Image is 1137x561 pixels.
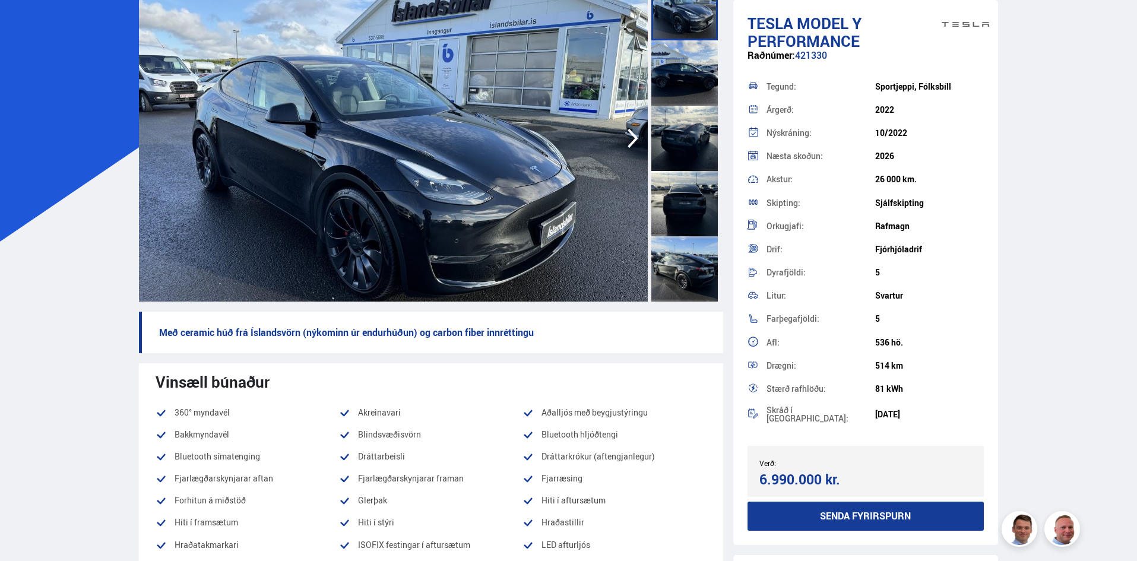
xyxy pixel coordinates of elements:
[767,362,875,370] div: Drægni:
[875,128,984,138] div: 10/2022
[767,83,875,91] div: Tegund:
[339,471,522,486] li: Fjarlægðarskynjarar framan
[767,268,875,277] div: Dyrafjöldi:
[875,221,984,231] div: Rafmagn
[156,405,339,420] li: 360° myndavél
[875,198,984,208] div: Sjálfskipting
[1046,513,1082,549] img: siFngHWaQ9KaOqBr.png
[522,405,706,420] li: Aðalljós með beygjustýringu
[748,12,862,52] span: Model Y PERFORMANCE
[767,338,875,347] div: Afl:
[522,493,706,508] li: Hiti í aftursætum
[767,315,875,323] div: Farþegafjöldi:
[875,175,984,184] div: 26 000 km.
[156,538,339,552] li: Hraðatakmarkari
[339,493,522,508] li: Glerþak
[748,502,984,531] button: Senda fyrirspurn
[522,471,706,486] li: Fjarræsing
[522,427,706,442] li: Bluetooth hljóðtengi
[875,338,984,347] div: 536 hö.
[139,312,723,353] p: Með ceramic húð frá Íslandsvörn (nýkominn úr endurhúðun) og carbon fiber innréttingu
[759,471,862,487] div: 6.990.000 kr.
[522,515,706,530] li: Hraðastillir
[875,291,984,300] div: Svartur
[156,515,339,530] li: Hiti í framsætum
[522,449,706,464] li: Dráttarkrókur (aftengjanlegur)
[748,12,793,34] span: Tesla
[339,449,522,464] li: Dráttarbeisli
[156,493,339,508] li: Forhitun á miðstöð
[1003,513,1039,549] img: FbJEzSuNWCJXmdc-.webp
[767,175,875,183] div: Akstur:
[9,5,45,40] button: Open LiveChat chat widget
[522,538,706,552] li: LED afturljós
[875,314,984,324] div: 5
[156,471,339,486] li: Fjarlægðarskynjarar aftan
[767,222,875,230] div: Orkugjafi:
[875,151,984,161] div: 2026
[875,268,984,277] div: 5
[748,49,795,62] span: Raðnúmer:
[875,105,984,115] div: 2022
[767,106,875,114] div: Árgerð:
[767,199,875,207] div: Skipting:
[339,538,522,552] li: ISOFIX festingar í aftursætum
[767,152,875,160] div: Næsta skoðun:
[875,82,984,91] div: Sportjeppi, Fólksbíll
[748,50,984,73] div: 421330
[339,405,522,420] li: Akreinavari
[942,6,989,43] img: brand logo
[767,245,875,253] div: Drif:
[767,291,875,300] div: Litur:
[759,459,866,467] div: Verð:
[767,406,875,423] div: Skráð í [GEOGRAPHIC_DATA]:
[875,245,984,254] div: Fjórhjóladrif
[767,385,875,393] div: Stærð rafhlöðu:
[156,449,339,464] li: Bluetooth símatenging
[156,373,707,391] div: Vinsæll búnaður
[339,515,522,530] li: Hiti í stýri
[875,384,984,394] div: 81 kWh
[875,410,984,419] div: [DATE]
[339,427,522,442] li: Blindsvæðisvörn
[875,361,984,370] div: 514 km
[767,129,875,137] div: Nýskráning:
[156,427,339,442] li: Bakkmyndavél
